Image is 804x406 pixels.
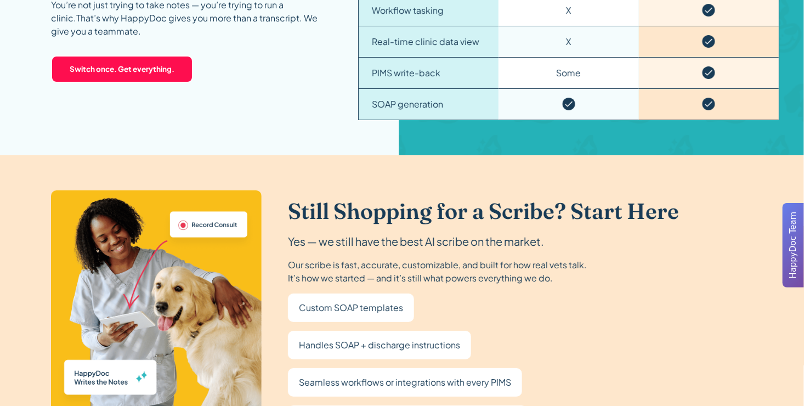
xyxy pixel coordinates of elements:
div: X [566,35,571,48]
img: Checkmark [702,4,715,16]
a: ‍Switch once. Get everything. [51,55,193,83]
div: Our scribe is fast, accurate, customizable, and built for how real vets talk. It’s how we started... [288,258,587,285]
img: Checkmark [702,35,715,48]
strong: Switch once. Get everything. [70,64,174,75]
div: Workflow tasking [372,4,444,17]
div: Some [556,66,581,80]
div: Yes — we still have the best AI scribe on the market. [288,233,544,250]
div: Real-time clinic data view [372,35,479,48]
img: Checkmark [702,66,715,79]
img: Checkmark [702,98,715,110]
div: SOAP generation [372,98,443,111]
p: Custom SOAP templates [299,300,403,315]
p: Seamless workflows or integrations with every PIMS [299,375,511,390]
div: PIMS write-back [372,66,440,80]
img: Checkmark [562,98,575,110]
p: Handles SOAP + discharge instructions [299,337,460,353]
div: X [566,4,571,17]
h2: Still Shopping for a Scribe? Start Here [288,198,679,224]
